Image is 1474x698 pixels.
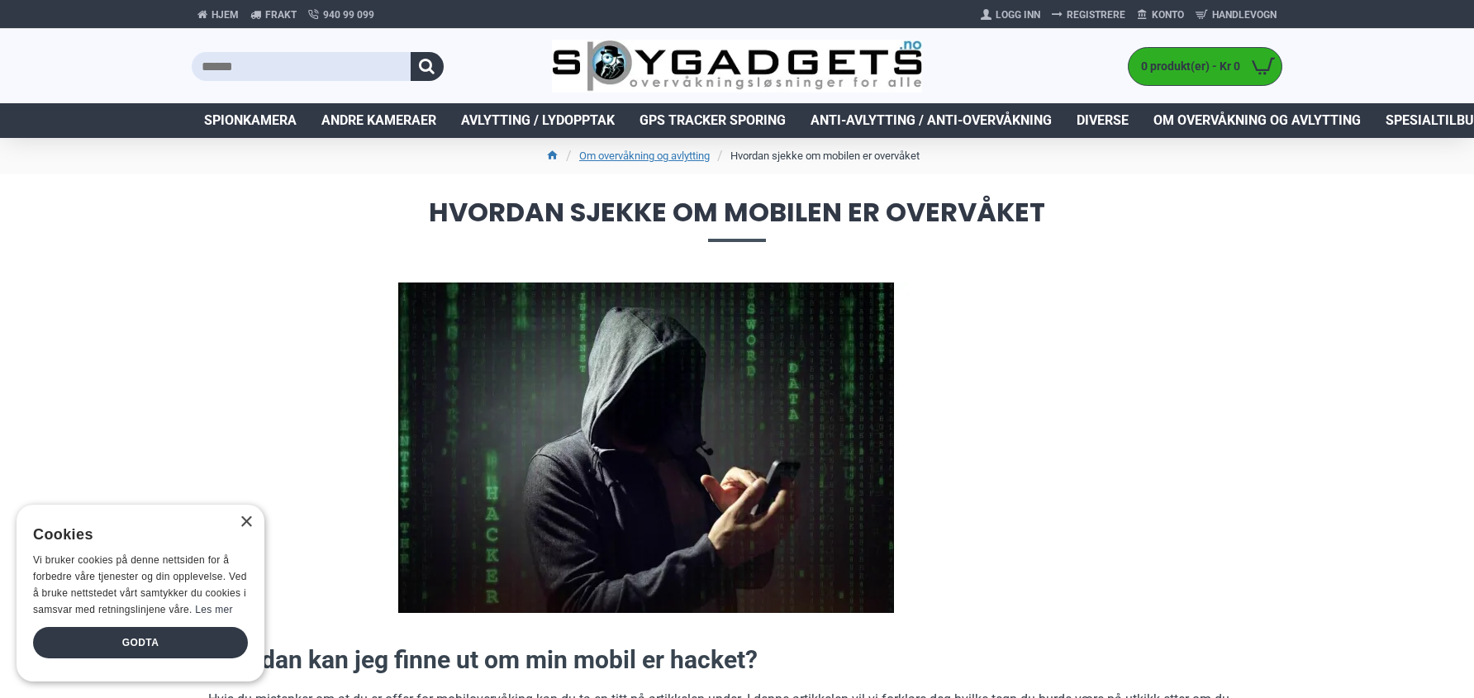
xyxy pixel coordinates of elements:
a: Andre kameraer [309,103,449,138]
span: Vi bruker cookies på denne nettsiden for å forbedre våre tjenester og din opplevelse. Ved å bruke... [33,554,247,615]
a: Registrere [1046,2,1131,28]
span: Konto [1152,7,1184,22]
a: Handlevogn [1190,2,1282,28]
span: Avlytting / Lydopptak [461,111,615,131]
h2: Hvordan kan jeg finne ut om min mobil er hacket? [208,643,1266,677]
span: Frakt [265,7,297,22]
span: 0 produkt(er) - Kr 0 [1129,58,1244,75]
a: Konto [1131,2,1190,28]
span: Logg Inn [996,7,1040,22]
a: Diverse [1064,103,1141,138]
a: Om overvåkning og avlytting [1141,103,1373,138]
div: Close [240,516,252,529]
img: SpyGadgets.no [552,40,923,93]
img: Hvordan sjekke om mobilen er overvåket [208,283,1084,613]
a: 0 produkt(er) - Kr 0 [1129,48,1281,85]
span: Hjem [212,7,239,22]
span: 940 99 099 [323,7,374,22]
span: Registrere [1067,7,1125,22]
span: Diverse [1077,111,1129,131]
a: Logg Inn [975,2,1046,28]
span: Hvordan sjekke om mobilen er overvåket [192,199,1282,241]
a: Anti-avlytting / Anti-overvåkning [798,103,1064,138]
div: Cookies [33,517,237,553]
span: GPS Tracker Sporing [640,111,786,131]
span: Spionkamera [204,111,297,131]
span: Andre kameraer [321,111,436,131]
span: Handlevogn [1212,7,1277,22]
span: Om overvåkning og avlytting [1153,111,1361,131]
a: Avlytting / Lydopptak [449,103,627,138]
div: Godta [33,627,248,658]
a: Spionkamera [192,103,309,138]
a: Les mer, opens a new window [195,604,232,615]
a: GPS Tracker Sporing [627,103,798,138]
span: Anti-avlytting / Anti-overvåkning [811,111,1052,131]
a: Om overvåkning og avlytting [579,148,710,164]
